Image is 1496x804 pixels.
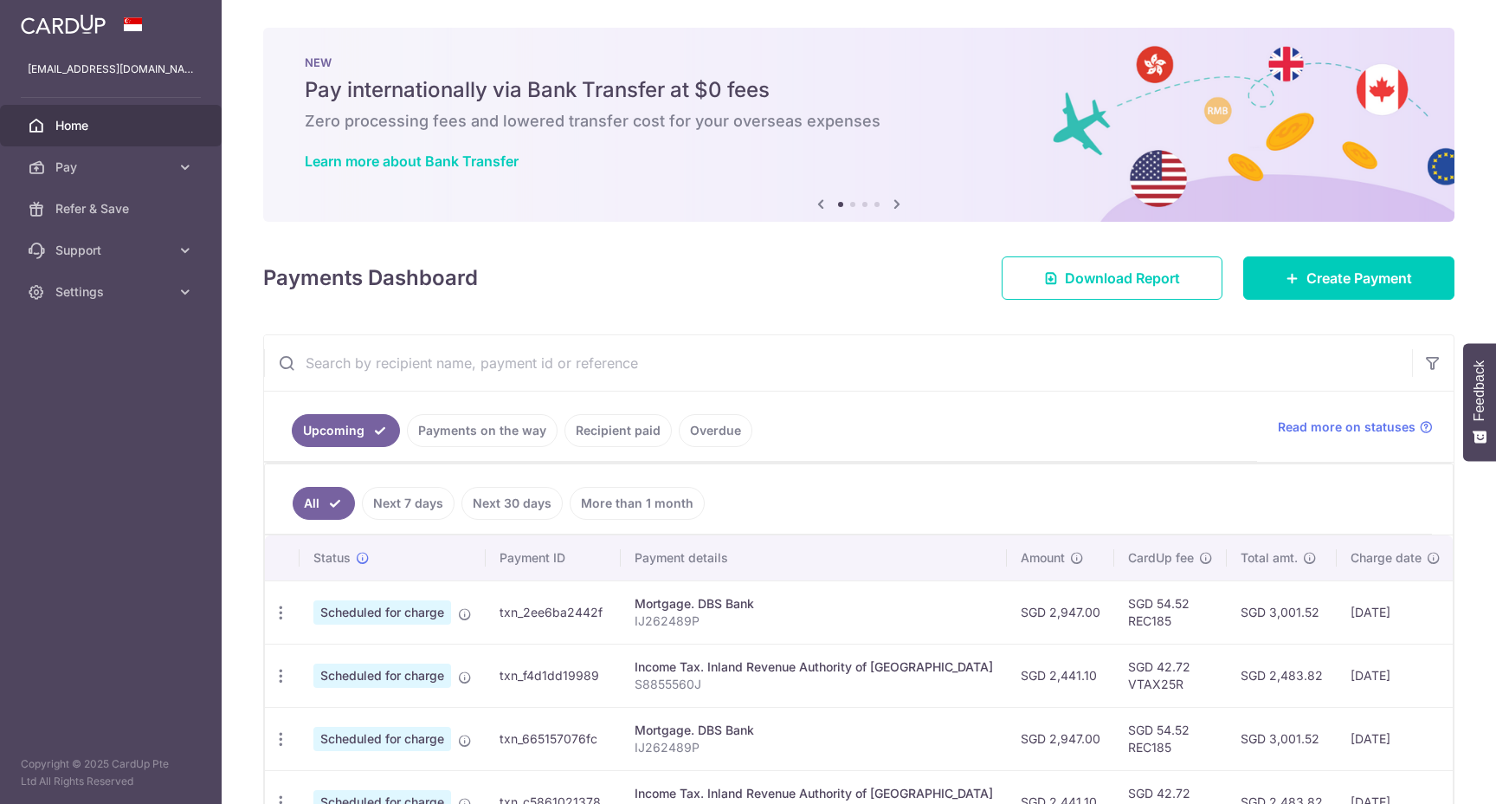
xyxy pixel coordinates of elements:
[28,61,194,78] p: [EMAIL_ADDRESS][DOMAIN_NAME]
[1337,580,1454,644] td: [DATE]
[305,111,1413,132] h6: Zero processing fees and lowered transfer cost for your overseas expenses
[1007,644,1114,707] td: SGD 2,441.10
[1128,549,1194,567] span: CardUp fee
[635,613,993,630] p: IJ262489P
[1227,644,1337,707] td: SGD 2,483.82
[1278,418,1415,436] span: Read more on statuses
[305,55,1413,69] p: NEW
[635,595,993,613] div: Mortgage. DBS Bank
[1463,343,1496,461] button: Feedback - Show survey
[1243,256,1454,300] a: Create Payment
[55,117,170,134] span: Home
[1278,418,1433,436] a: Read more on statuses
[570,487,705,520] a: More than 1 month
[313,549,351,567] span: Status
[293,487,355,520] a: All
[486,644,621,707] td: txn_f4d1dd19989
[263,28,1454,222] img: Bank transfer banner
[461,487,563,520] a: Next 30 days
[1337,644,1454,707] td: [DATE]
[55,200,170,217] span: Refer & Save
[1114,707,1227,770] td: SGD 54.52 REC185
[1065,268,1180,289] span: Download Report
[635,785,993,802] div: Income Tax. Inland Revenue Authority of [GEOGRAPHIC_DATA]
[635,739,993,756] p: IJ262489P
[1337,707,1454,770] td: [DATE]
[635,658,993,676] div: Income Tax. Inland Revenue Authority of [GEOGRAPHIC_DATA]
[679,414,752,447] a: Overdue
[1241,549,1298,567] span: Total amt.
[1227,707,1337,770] td: SGD 3,001.52
[264,335,1412,391] input: Search by recipient name, payment id or reference
[486,535,621,580] th: Payment ID
[635,722,993,739] div: Mortgage. DBS Bank
[21,14,106,35] img: CardUp
[1007,580,1114,644] td: SGD 2,947.00
[1002,256,1222,300] a: Download Report
[305,152,519,170] a: Learn more about Bank Transfer
[1021,549,1065,567] span: Amount
[292,414,400,447] a: Upcoming
[55,283,170,301] span: Settings
[1472,360,1487,421] span: Feedback
[564,414,672,447] a: Recipient paid
[55,159,170,176] span: Pay
[313,600,451,625] span: Scheduled for charge
[621,535,1007,580] th: Payment details
[486,707,621,770] td: txn_665157076fc
[635,676,993,693] p: S8855560J
[1114,644,1227,707] td: SGD 42.72 VTAX25R
[313,727,451,751] span: Scheduled for charge
[486,580,621,644] td: txn_2ee6ba2442f
[1227,580,1337,644] td: SGD 3,001.52
[1007,707,1114,770] td: SGD 2,947.00
[263,263,478,294] h4: Payments Dashboard
[362,487,455,520] a: Next 7 days
[305,76,1413,104] h5: Pay internationally via Bank Transfer at $0 fees
[55,242,170,259] span: Support
[407,414,558,447] a: Payments on the way
[1306,268,1412,289] span: Create Payment
[1351,549,1422,567] span: Charge date
[1114,580,1227,644] td: SGD 54.52 REC185
[313,664,451,688] span: Scheduled for charge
